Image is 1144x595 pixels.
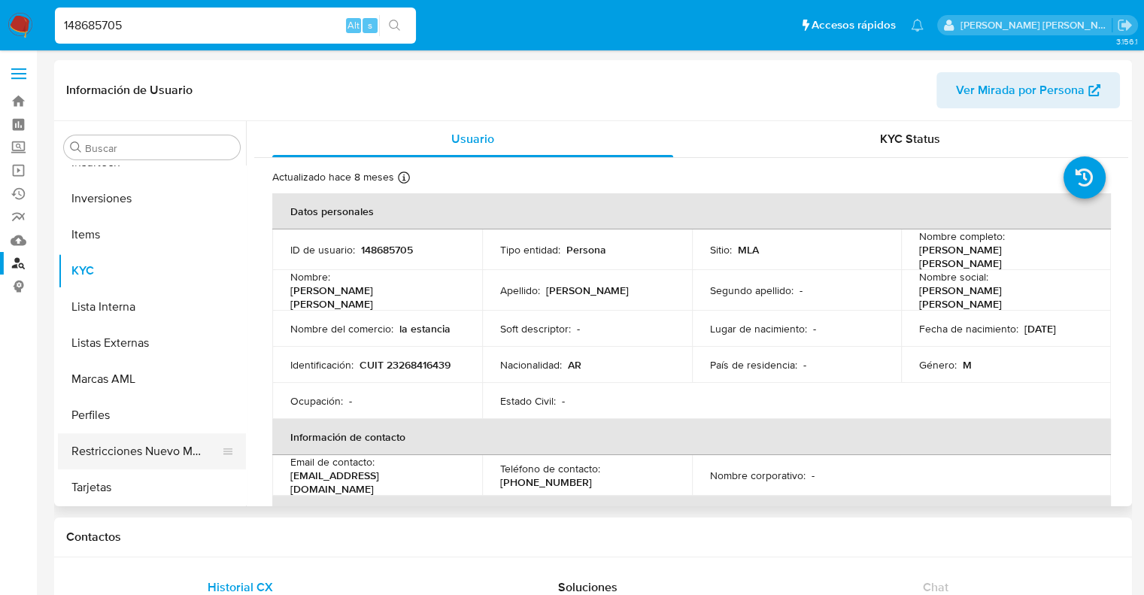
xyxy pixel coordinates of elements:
[66,530,1120,545] h1: Contactos
[58,325,246,361] button: Listas Externas
[738,243,759,257] p: MLA
[710,469,806,482] p: Nombre corporativo :
[399,322,451,335] p: la estancia
[803,358,806,372] p: -
[290,469,458,496] p: [EMAIL_ADDRESS][DOMAIN_NAME]
[919,322,1018,335] p: Fecha de nacimiento :
[58,469,246,505] button: Tarjetas
[710,284,794,297] p: Segundo apellido :
[58,289,246,325] button: Lista Interna
[577,322,580,335] p: -
[451,130,494,147] span: Usuario
[919,229,1005,243] p: Nombre completo :
[1024,322,1056,335] p: [DATE]
[272,496,1111,532] th: Verificación y cumplimiento
[500,322,571,335] p: Soft descriptor :
[349,394,352,408] p: -
[361,243,413,257] p: 148685705
[500,394,556,408] p: Estado Civil :
[710,322,807,335] p: Lugar de nacimiento :
[919,270,988,284] p: Nombre social :
[546,284,629,297] p: [PERSON_NAME]
[880,130,940,147] span: KYC Status
[562,394,565,408] p: -
[58,253,246,289] button: KYC
[500,462,600,475] p: Teléfono de contacto :
[919,243,1087,270] p: [PERSON_NAME] [PERSON_NAME]
[58,181,246,217] button: Inversiones
[290,270,330,284] p: Nombre :
[960,18,1112,32] p: ext_noevirar@mercadolibre.com
[58,397,246,433] button: Perfiles
[963,358,972,372] p: M
[710,243,732,257] p: Sitio :
[379,15,410,36] button: search-icon
[58,433,234,469] button: Restricciones Nuevo Mundo
[1117,17,1133,33] a: Salir
[500,358,562,372] p: Nacionalidad :
[58,361,246,397] button: Marcas AML
[911,19,924,32] a: Notificaciones
[290,284,458,311] p: [PERSON_NAME] [PERSON_NAME]
[70,141,82,153] button: Buscar
[368,18,372,32] span: s
[66,83,193,98] h1: Información de Usuario
[290,455,375,469] p: Email de contacto :
[710,358,797,372] p: País de residencia :
[85,141,234,155] input: Buscar
[500,475,592,489] p: [PHONE_NUMBER]
[919,358,957,372] p: Género :
[936,72,1120,108] button: Ver Mirada por Persona
[290,243,355,257] p: ID de usuario :
[290,394,343,408] p: Ocupación :
[568,358,581,372] p: AR
[566,243,606,257] p: Persona
[55,16,416,35] input: Buscar usuario o caso...
[272,193,1111,229] th: Datos personales
[290,322,393,335] p: Nombre del comercio :
[500,284,540,297] p: Apellido :
[58,217,246,253] button: Items
[290,358,354,372] p: Identificación :
[813,322,816,335] p: -
[812,17,896,33] span: Accesos rápidos
[800,284,803,297] p: -
[347,18,360,32] span: Alt
[360,358,451,372] p: CUIT 23268416439
[500,243,560,257] p: Tipo entidad :
[272,419,1111,455] th: Información de contacto
[272,170,394,184] p: Actualizado hace 8 meses
[956,72,1085,108] span: Ver Mirada por Persona
[919,284,1087,311] p: [PERSON_NAME] [PERSON_NAME]
[812,469,815,482] p: -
